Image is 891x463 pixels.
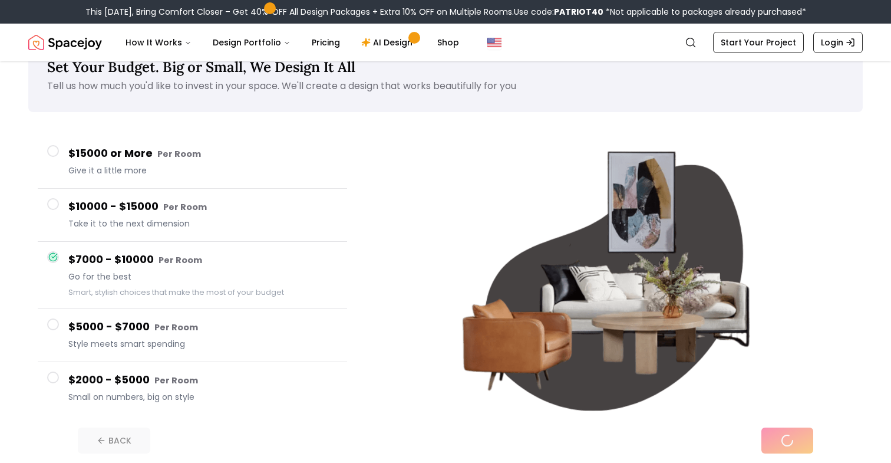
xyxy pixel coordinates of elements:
a: AI Design [352,31,425,54]
span: Give it a little more [68,165,338,176]
h4: $7000 - $10000 [68,251,338,268]
small: Per Room [163,201,207,213]
small: Per Room [154,375,198,386]
div: This [DATE], Bring Comfort Closer – Get 40% OFF All Design Packages + Extra 10% OFF on Multiple R... [85,6,806,18]
h4: $2000 - $5000 [68,372,338,389]
span: Small on numbers, big on style [68,391,338,403]
span: Take it to the next dimension [68,218,338,229]
button: $15000 or More Per RoomGive it a little more [38,136,347,189]
a: Shop [428,31,468,54]
img: Spacejoy Logo [28,31,102,54]
small: Smart, stylish choices that make the most of your budget [68,287,284,297]
button: Design Portfolio [203,31,300,54]
nav: Main [116,31,468,54]
span: Use code: [514,6,603,18]
h4: $5000 - $7000 [68,318,338,336]
button: $10000 - $15000 Per RoomTake it to the next dimension [38,189,347,242]
img: United States [487,35,501,50]
a: Pricing [302,31,349,54]
h4: $15000 or More [68,145,338,162]
h4: $10000 - $15000 [68,198,338,215]
button: $7000 - $10000 Per RoomGo for the bestSmart, stylish choices that make the most of your budget [38,242,347,309]
button: How It Works [116,31,201,54]
span: *Not applicable to packages already purchased* [603,6,806,18]
span: Go for the best [68,271,338,283]
a: Start Your Project [713,32,804,53]
b: PATRIOT40 [554,6,603,18]
small: Per Room [157,148,201,160]
span: Set Your Budget. Big or Small, We Design It All [47,58,355,76]
nav: Global [28,24,863,61]
span: Style meets smart spending [68,338,338,350]
a: Spacejoy [28,31,102,54]
small: Per Room [154,321,198,333]
button: $2000 - $5000 Per RoomSmall on numbers, big on style [38,362,347,415]
small: Per Room [159,254,202,266]
a: Login [813,32,863,53]
button: $5000 - $7000 Per RoomStyle meets smart spending [38,309,347,362]
p: Tell us how much you'd like to invest in your space. We'll create a design that works beautifully... [47,79,844,93]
